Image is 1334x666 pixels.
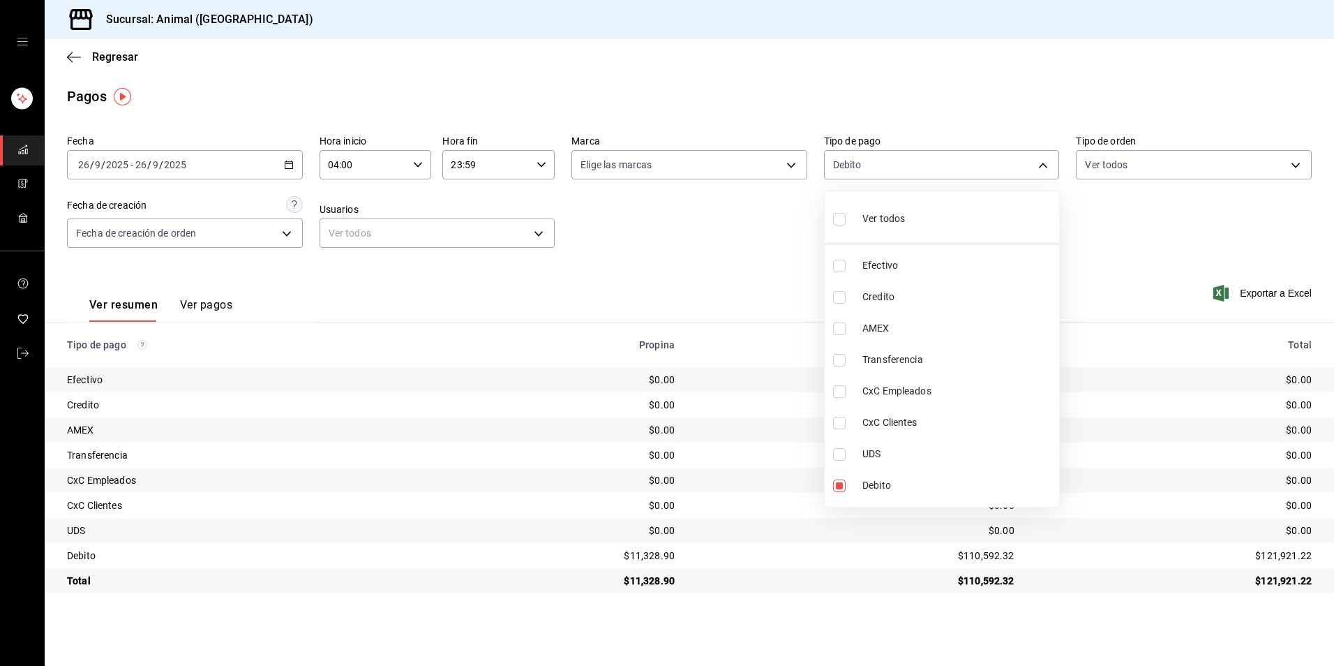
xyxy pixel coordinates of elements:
span: Efectivo [862,258,1054,273]
span: CxC Empleados [862,384,1054,399]
img: Tooltip marker [114,88,131,105]
span: Debito [862,478,1054,493]
span: AMEX [862,321,1054,336]
span: Transferencia [862,353,1054,367]
span: Ver todos [862,212,905,226]
span: Credito [862,290,1054,304]
span: UDS [862,447,1054,461]
span: CxC Clientes [862,415,1054,430]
